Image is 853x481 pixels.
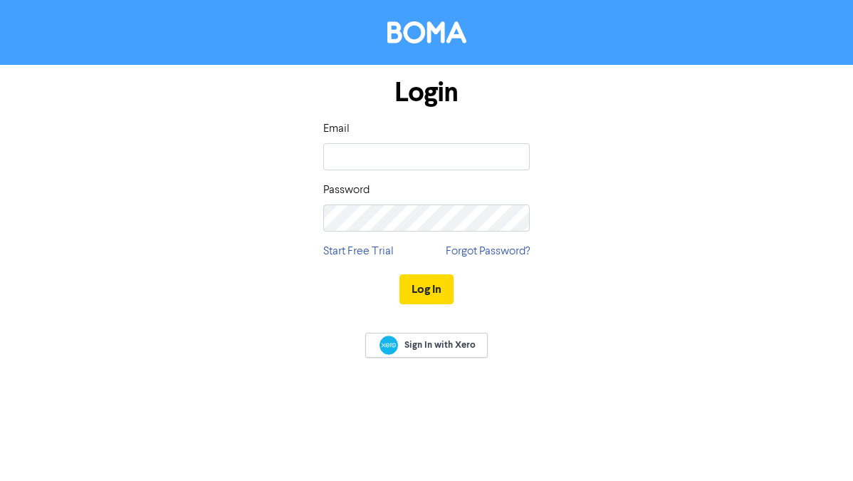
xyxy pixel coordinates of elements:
label: Email [323,120,350,138]
a: Sign In with Xero [365,333,488,358]
a: Forgot Password? [446,243,530,260]
img: Xero logo [380,336,398,355]
span: Sign In with Xero [404,338,476,351]
a: Start Free Trial [323,243,394,260]
button: Log In [399,274,454,304]
h1: Login [323,76,530,109]
img: BOMA Logo [387,21,466,43]
label: Password [323,182,370,199]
